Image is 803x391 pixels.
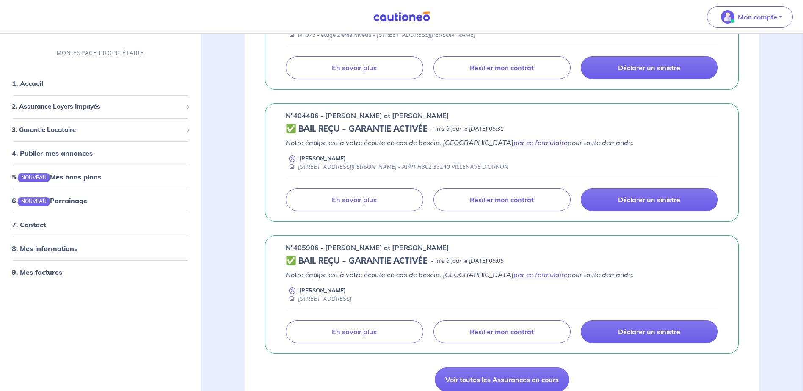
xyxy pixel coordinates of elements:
p: Mon compte [738,12,777,22]
img: illu_account_valid_menu.svg [721,10,734,24]
a: En savoir plus [286,320,423,343]
div: 3. Garantie Locataire [3,122,197,138]
a: par ce formulaire [513,138,568,147]
p: En savoir plus [332,195,377,204]
div: 7. Contact [3,216,197,233]
p: [PERSON_NAME] [299,286,346,295]
div: 8. Mes informations [3,240,197,257]
p: Déclarer un sinistre [618,328,680,336]
span: 3. Garantie Locataire [12,125,182,135]
div: 5.NOUVEAUMes bons plans [3,169,197,186]
img: Cautioneo [370,11,433,22]
div: 1. Accueil [3,75,197,92]
a: 4. Publier mes annonces [12,149,93,158]
a: 9. Mes factures [12,268,62,276]
p: Résilier mon contrat [470,195,534,204]
div: 9. Mes factures [3,264,197,281]
p: Notre équipe est à votre écoute en cas de besoin. [GEOGRAPHIC_DATA] pour toute demande. [286,138,718,148]
p: [PERSON_NAME] [299,154,346,162]
p: En savoir plus [332,63,377,72]
p: Déclarer un sinistre [618,63,680,72]
a: 7. Contact [12,220,46,229]
p: Résilier mon contrat [470,328,534,336]
p: n°404486 - [PERSON_NAME] et [PERSON_NAME] [286,110,449,121]
p: n°405906 - [PERSON_NAME] et [PERSON_NAME] [286,242,449,253]
p: Résilier mon contrat [470,63,534,72]
h5: ✅ BAIL REÇU - GARANTIE ACTIVÉE [286,256,428,266]
h5: ✅ BAIL REÇU - GARANTIE ACTIVÉE [286,124,428,134]
button: illu_account_valid_menu.svgMon compte [707,6,793,28]
p: - mis à jour le [DATE] 05:05 [431,257,504,265]
p: Déclarer un sinistre [618,195,680,204]
a: 5.NOUVEAUMes bons plans [12,173,101,182]
div: state: CONTRACT-VALIDATED, Context: ,MAYBE-CERTIFICATE,,LESSOR-DOCUMENTS,IS-ODEALIM [286,256,718,266]
div: 4. Publier mes annonces [3,145,197,162]
div: state: CONTRACT-VALIDATED, Context: ,MAYBE-CERTIFICATE,,LESSOR-DOCUMENTS,IS-ODEALIM [286,124,718,134]
a: par ce formulaire [513,270,568,279]
p: Notre équipe est à votre écoute en cas de besoin. [GEOGRAPHIC_DATA] pour toute demande. [286,270,718,280]
div: [STREET_ADDRESS][PERSON_NAME] - APPT H302 33140 VILLENAVE D'ORNON [286,163,508,171]
div: 6.NOUVEAUParrainage [3,193,197,209]
p: En savoir plus [332,328,377,336]
a: En savoir plus [286,188,423,211]
a: Déclarer un sinistre [581,188,718,211]
div: [STREET_ADDRESS] [286,295,351,303]
span: 2. Assurance Loyers Impayés [12,102,182,112]
div: N° 073 - étage 2ieme Niveau - [STREET_ADDRESS][PERSON_NAME] [286,31,475,39]
a: 8. Mes informations [12,244,77,253]
a: 6.NOUVEAUParrainage [12,197,87,205]
a: Résilier mon contrat [433,188,571,211]
a: Résilier mon contrat [433,56,571,79]
p: - mis à jour le [DATE] 05:31 [431,125,504,133]
a: Déclarer un sinistre [581,320,718,343]
a: En savoir plus [286,56,423,79]
div: 2. Assurance Loyers Impayés [3,99,197,116]
a: Déclarer un sinistre [581,56,718,79]
p: MON ESPACE PROPRIÉTAIRE [57,49,144,57]
a: 1. Accueil [12,80,43,88]
a: Résilier mon contrat [433,320,571,343]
